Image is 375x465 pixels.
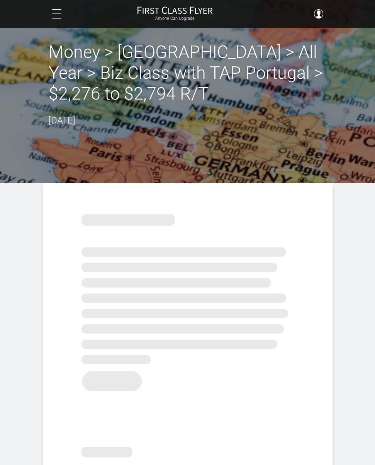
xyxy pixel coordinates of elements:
small: Anyone Can Upgrade [137,16,213,21]
img: summary_mobile.svg [81,214,294,393]
img: First Class Flyer [137,6,213,14]
a: First Class FlyerAnyone Can Upgrade [137,6,213,22]
h2: Money > [GEOGRAPHIC_DATA] > All Year > Biz Class with TAP Portugal > $2,276 to $2,794 R/T [49,42,327,104]
time: [DATE] [49,115,75,126]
